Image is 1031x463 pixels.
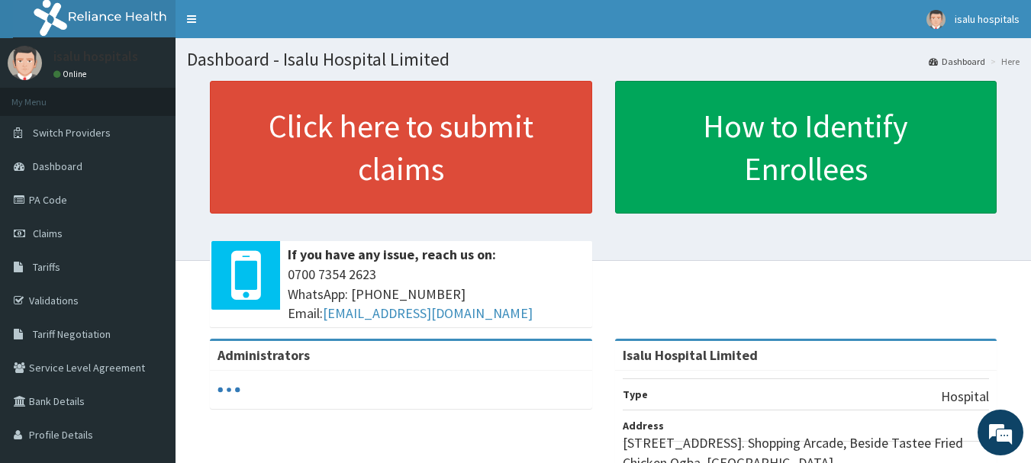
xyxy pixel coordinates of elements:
[217,346,310,364] b: Administrators
[33,126,111,140] span: Switch Providers
[288,246,496,263] b: If you have any issue, reach us on:
[926,10,946,29] img: User Image
[929,55,985,68] a: Dashboard
[941,387,989,407] p: Hospital
[53,69,90,79] a: Online
[615,81,997,214] a: How to Identify Enrollees
[623,387,648,401] b: Type
[33,159,82,173] span: Dashboard
[33,327,111,341] span: Tariff Negotiation
[623,419,664,432] b: Address
[210,81,592,214] a: Click here to submit claims
[217,378,240,401] svg: audio-loading
[187,50,1020,69] h1: Dashboard - Isalu Hospital Limited
[8,46,42,80] img: User Image
[33,227,63,240] span: Claims
[323,304,533,322] a: [EMAIL_ADDRESS][DOMAIN_NAME]
[33,260,60,274] span: Tariffs
[987,55,1020,68] li: Here
[53,50,138,63] p: isalu hospitals
[288,265,585,323] span: 0700 7354 2623 WhatsApp: [PHONE_NUMBER] Email:
[955,12,1020,26] span: isalu hospitals
[623,346,758,364] strong: Isalu Hospital Limited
